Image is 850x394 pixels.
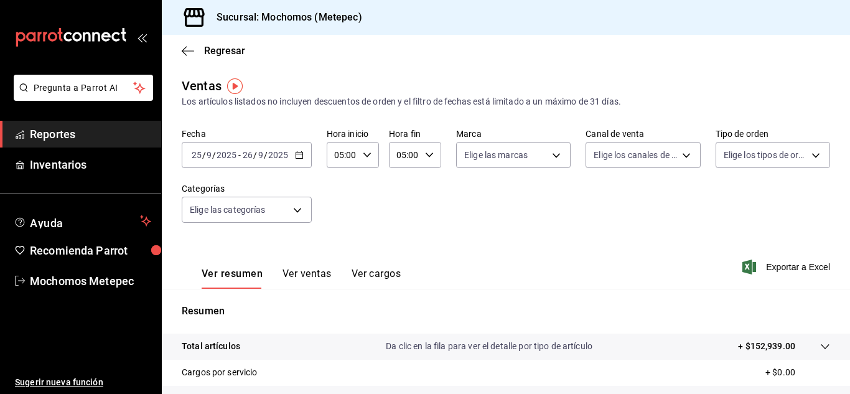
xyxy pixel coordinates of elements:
button: Exportar a Excel [745,260,830,274]
span: Elige las marcas [464,149,528,161]
div: Los artículos listados no incluyen descuentos de orden y el filtro de fechas está limitado a un m... [182,95,830,108]
img: Tooltip marker [227,78,243,94]
span: Inventarios [30,156,151,173]
span: Elige las categorías [190,204,266,216]
span: Sugerir nueva función [15,376,151,389]
label: Marca [456,129,571,138]
div: Ventas [182,77,222,95]
a: Pregunta a Parrot AI [9,90,153,103]
span: / [212,150,216,160]
p: Cargos por servicio [182,366,258,379]
button: Regresar [182,45,245,57]
label: Categorías [182,184,312,193]
label: Tipo de orden [716,129,830,138]
span: / [202,150,206,160]
span: Elige los tipos de orden [724,149,807,161]
p: Total artículos [182,340,240,353]
span: Pregunta a Parrot AI [34,82,134,95]
label: Hora inicio [327,129,379,138]
span: Reportes [30,126,151,143]
h3: Sucursal: Mochomos (Metepec) [207,10,362,25]
span: - [238,150,241,160]
input: -- [258,150,264,160]
input: -- [242,150,253,160]
p: + $152,939.00 [738,340,795,353]
input: ---- [268,150,289,160]
label: Canal de venta [586,129,700,138]
p: Resumen [182,304,830,319]
button: Ver ventas [283,268,332,289]
label: Hora fin [389,129,441,138]
span: Regresar [204,45,245,57]
div: navigation tabs [202,268,401,289]
span: Ayuda [30,213,135,228]
input: -- [206,150,212,160]
button: Ver cargos [352,268,401,289]
span: / [253,150,257,160]
p: Da clic en la fila para ver el detalle por tipo de artículo [386,340,592,353]
p: + $0.00 [765,366,830,379]
span: Elige los canales de venta [594,149,677,161]
input: -- [191,150,202,160]
label: Fecha [182,129,312,138]
input: ---- [216,150,237,160]
span: Recomienda Parrot [30,242,151,259]
button: open_drawer_menu [137,32,147,42]
button: Ver resumen [202,268,263,289]
span: Mochomos Metepec [30,273,151,289]
span: / [264,150,268,160]
button: Pregunta a Parrot AI [14,75,153,101]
